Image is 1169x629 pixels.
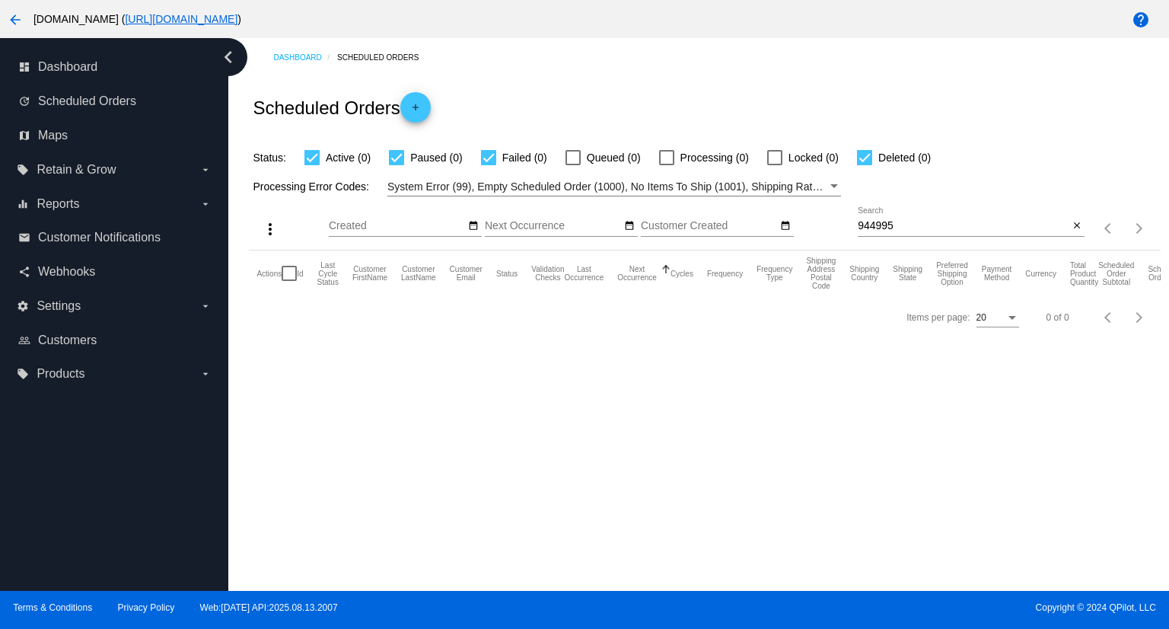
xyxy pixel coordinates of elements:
[485,220,622,232] input: Next Occurrence
[496,269,518,278] button: Change sorting for Status
[1094,213,1124,244] button: Previous page
[18,328,212,353] a: people_outline Customers
[757,265,792,282] button: Change sorting for FrequencyType
[1124,213,1155,244] button: Next page
[38,231,161,244] span: Customer Notifications
[1098,261,1134,286] button: Change sorting for Subtotal
[18,260,212,284] a: share Webhooks
[37,197,79,211] span: Reports
[780,220,791,232] mat-icon: date_range
[788,148,839,167] span: Locked (0)
[253,92,430,123] h2: Scheduled Orders
[387,177,841,196] mat-select: Filter by Processing Error Codes
[565,265,604,282] button: Change sorting for LastOccurrenceUtc
[597,602,1156,613] span: Copyright © 2024 QPilot, LLC
[18,266,30,278] i: share
[406,102,425,120] mat-icon: add
[906,312,970,323] div: Items per page:
[468,220,479,232] mat-icon: date_range
[18,231,30,244] i: email
[38,94,136,108] span: Scheduled Orders
[858,220,1069,232] input: Search
[936,261,968,286] button: Change sorting for PreferredShippingOption
[18,129,30,142] i: map
[976,312,986,323] span: 20
[273,46,337,69] a: Dashboard
[450,265,483,282] button: Change sorting for CustomerEmail
[531,251,564,296] mat-header-cell: Validation Checks
[199,164,212,176] i: arrow_drop_down
[849,265,879,282] button: Change sorting for ShippingCountry
[502,148,547,167] span: Failed (0)
[1072,220,1082,232] mat-icon: close
[337,46,432,69] a: Scheduled Orders
[6,11,24,29] mat-icon: arrow_back
[410,148,462,167] span: Paused (0)
[199,300,212,312] i: arrow_drop_down
[18,61,30,73] i: dashboard
[1070,251,1098,296] mat-header-cell: Total Product Quantity
[125,13,237,25] a: [URL][DOMAIN_NAME]
[13,602,92,613] a: Terms & Conditions
[297,269,303,278] button: Change sorting for Id
[641,220,778,232] input: Customer Created
[587,148,641,167] span: Queued (0)
[37,299,81,313] span: Settings
[118,602,175,613] a: Privacy Policy
[18,225,212,250] a: email Customer Notifications
[671,269,693,278] button: Change sorting for Cycles
[1025,269,1056,278] button: Change sorting for CurrencyIso
[38,334,97,347] span: Customers
[18,123,212,148] a: map Maps
[256,251,282,296] mat-header-cell: Actions
[33,13,241,25] span: [DOMAIN_NAME] ( )
[1069,219,1085,235] button: Clear
[17,198,29,210] i: equalizer
[329,220,466,232] input: Created
[18,334,30,346] i: people_outline
[17,164,29,176] i: local_offer
[1046,312,1069,323] div: 0 of 0
[200,602,338,613] a: Web:[DATE] API:2025.08.13.2007
[18,95,30,107] i: update
[17,300,29,312] i: settings
[261,220,279,238] mat-icon: more_vert
[38,129,68,142] span: Maps
[806,257,836,290] button: Change sorting for ShippingPostcode
[624,220,635,232] mat-icon: date_range
[1132,11,1150,29] mat-icon: help
[1094,302,1124,333] button: Previous page
[37,163,116,177] span: Retain & Grow
[893,265,922,282] button: Change sorting for ShippingState
[401,265,436,282] button: Change sorting for CustomerLastName
[253,180,369,193] span: Processing Error Codes:
[17,368,29,380] i: local_offer
[878,148,931,167] span: Deleted (0)
[216,45,240,69] i: chevron_left
[1124,302,1155,333] button: Next page
[707,269,743,278] button: Change sorting for Frequency
[317,261,339,286] button: Change sorting for LastProcessingCycleId
[976,313,1019,324] mat-select: Items per page:
[18,55,212,79] a: dashboard Dashboard
[617,265,657,282] button: Change sorting for NextOccurrenceUtc
[38,60,97,74] span: Dashboard
[37,367,84,381] span: Products
[199,368,212,380] i: arrow_drop_down
[18,89,212,113] a: update Scheduled Orders
[199,198,212,210] i: arrow_drop_down
[253,152,286,164] span: Status:
[38,265,95,279] span: Webhooks
[982,265,1011,282] button: Change sorting for PaymentMethod.Type
[680,148,749,167] span: Processing (0)
[352,265,387,282] button: Change sorting for CustomerFirstName
[326,148,371,167] span: Active (0)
